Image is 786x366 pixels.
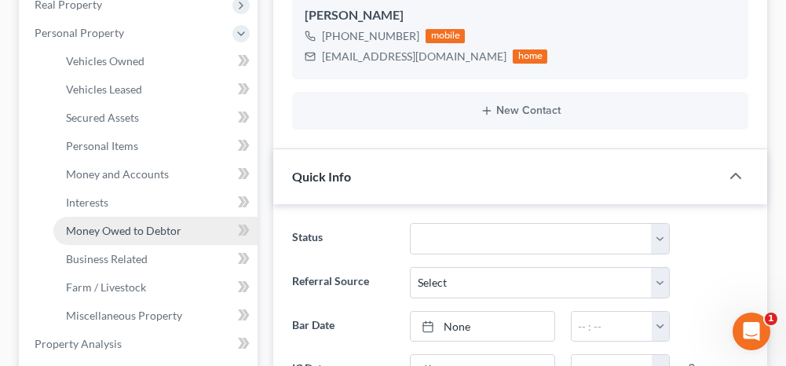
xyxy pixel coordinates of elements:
span: Miscellaneous Property [66,309,182,322]
span: Secured Assets [66,111,139,124]
span: Vehicles Leased [66,82,142,96]
div: home [513,49,547,64]
label: Bar Date [284,311,402,342]
a: Miscellaneous Property [53,302,258,330]
span: Interests [66,196,108,209]
iframe: Intercom live chat [733,313,770,350]
span: Property Analysis [35,337,122,350]
span: Money Owed to Debtor [66,224,181,237]
span: Vehicles Owned [66,54,144,68]
label: Referral Source [284,267,402,298]
a: Vehicles Leased [53,75,258,104]
a: Secured Assets [53,104,258,132]
a: Personal Items [53,132,258,160]
span: Personal Property [35,26,124,39]
a: Money Owed to Debtor [53,217,258,245]
a: Money and Accounts [53,160,258,188]
a: Farm / Livestock [53,273,258,302]
a: Vehicles Owned [53,47,258,75]
a: None [411,312,554,342]
span: Quick Info [292,169,351,184]
span: Farm / Livestock [66,280,146,294]
div: [EMAIL_ADDRESS][DOMAIN_NAME] [322,49,506,64]
input: -- : -- [572,312,653,342]
div: mobile [426,29,465,43]
div: [PHONE_NUMBER] [322,28,419,44]
a: Interests [53,188,258,217]
span: 1 [765,313,777,325]
a: Property Analysis [22,330,258,358]
button: New Contact [305,104,736,117]
div: [PERSON_NAME] [305,6,736,25]
span: Business Related [66,252,148,265]
span: Money and Accounts [66,167,169,181]
label: Status [284,223,402,254]
a: Business Related [53,245,258,273]
span: Personal Items [66,139,138,152]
